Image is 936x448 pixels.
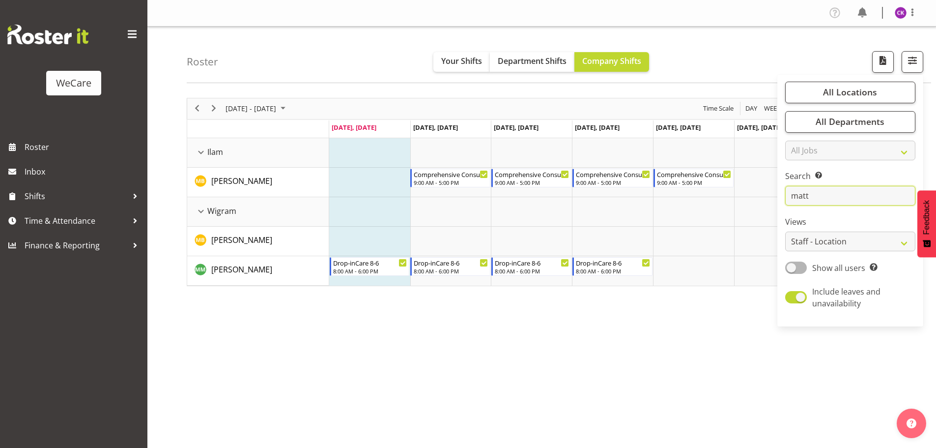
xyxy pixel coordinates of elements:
[410,257,490,276] div: Matthew Mckenzie"s event - Drop-inCare 8-6 Begin From Tuesday, September 23, 2025 at 8:00:00 AM G...
[494,123,539,132] span: [DATE], [DATE]
[329,138,896,286] table: Timeline Week of September 22, 2025
[25,140,142,154] span: Roster
[702,102,736,115] button: Time Scale
[702,102,735,115] span: Time Scale
[785,216,915,228] label: Views
[491,169,571,187] div: Matthew Brewer"s event - Comprehensive Consult Begin From Wednesday, September 24, 2025 at 9:00:0...
[737,123,782,132] span: [DATE], [DATE]
[575,123,620,132] span: [DATE], [DATE]
[414,258,488,268] div: Drop-inCare 8-6
[574,52,649,72] button: Company Shifts
[222,98,291,119] div: September 22 - 28, 2025
[207,102,221,115] button: Next
[332,123,376,132] span: [DATE], [DATE]
[25,238,128,253] span: Finance & Reporting
[191,102,204,115] button: Previous
[414,179,488,186] div: 9:00 AM - 5:00 PM
[414,267,488,275] div: 8:00 AM - 6:00 PM
[495,267,569,275] div: 8:00 AM - 6:00 PM
[413,123,458,132] span: [DATE], [DATE]
[410,169,490,187] div: Matthew Brewer"s event - Comprehensive Consult Begin From Tuesday, September 23, 2025 at 9:00:00 ...
[657,169,731,179] div: Comprehensive Consult
[189,98,205,119] div: previous period
[333,258,407,268] div: Drop-inCare 8-6
[495,179,569,186] div: 9:00 AM - 5:00 PM
[187,227,329,256] td: Matthew Brewer resource
[333,267,407,275] div: 8:00 AM - 6:00 PM
[491,257,571,276] div: Matthew Mckenzie"s event - Drop-inCare 8-6 Begin From Wednesday, September 24, 2025 at 8:00:00 AM...
[187,168,329,197] td: Matthew Brewer resource
[572,169,652,187] div: Matthew Brewer"s event - Comprehensive Consult Begin From Thursday, September 25, 2025 at 9:00:00...
[330,257,410,276] div: Matthew Mckenzie"s event - Drop-inCare 8-6 Begin From Monday, September 22, 2025 at 8:00:00 AM GM...
[872,51,894,73] button: Download a PDF of the roster according to the set date range.
[823,86,877,98] span: All Locations
[763,102,783,115] button: Timeline Week
[495,258,569,268] div: Drop-inCare 8-6
[211,264,272,275] span: [PERSON_NAME]
[816,116,884,127] span: All Departments
[25,189,128,204] span: Shifts
[498,56,567,66] span: Department Shifts
[433,52,490,72] button: Your Shifts
[187,98,897,286] div: Timeline Week of September 22, 2025
[812,286,880,309] span: Include leaves and unavailability
[572,257,652,276] div: Matthew Mckenzie"s event - Drop-inCare 8-6 Begin From Thursday, September 25, 2025 at 8:00:00 AM ...
[207,205,236,217] span: Wigram
[187,56,218,67] h4: Roster
[441,56,482,66] span: Your Shifts
[224,102,290,115] button: September 2025
[187,138,329,168] td: Ilam resource
[205,98,222,119] div: next period
[922,200,931,235] span: Feedback
[25,164,142,179] span: Inbox
[211,264,272,275] a: [PERSON_NAME]
[907,418,916,428] img: help-xxl-2.png
[211,175,272,187] a: [PERSON_NAME]
[785,111,915,133] button: All Departments
[744,102,759,115] button: Timeline Day
[657,179,731,186] div: 9:00 AM - 5:00 PM
[576,258,650,268] div: Drop-inCare 8-6
[785,186,915,206] input: Search
[576,267,650,275] div: 8:00 AM - 6:00 PM
[895,7,907,19] img: chloe-kim10479.jpg
[187,256,329,286] td: Matthew Mckenzie resource
[763,102,782,115] span: Week
[495,169,569,179] div: Comprehensive Consult
[656,123,701,132] span: [DATE], [DATE]
[902,51,923,73] button: Filter Shifts
[7,25,88,44] img: Rosterit website logo
[207,146,223,158] span: Ilam
[576,179,650,186] div: 9:00 AM - 5:00 PM
[25,213,128,228] span: Time & Attendance
[187,197,329,227] td: Wigram resource
[225,102,277,115] span: [DATE] - [DATE]
[56,76,91,90] div: WeCare
[785,170,915,182] label: Search
[917,190,936,257] button: Feedback - Show survey
[211,234,272,246] a: [PERSON_NAME]
[812,263,865,273] span: Show all users
[744,102,758,115] span: Day
[576,169,650,179] div: Comprehensive Consult
[211,235,272,245] span: [PERSON_NAME]
[653,169,734,187] div: Matthew Brewer"s event - Comprehensive Consult Begin From Friday, September 26, 2025 at 9:00:00 A...
[211,176,272,186] span: [PERSON_NAME]
[785,82,915,103] button: All Locations
[490,52,574,72] button: Department Shifts
[414,169,488,179] div: Comprehensive Consult
[582,56,641,66] span: Company Shifts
